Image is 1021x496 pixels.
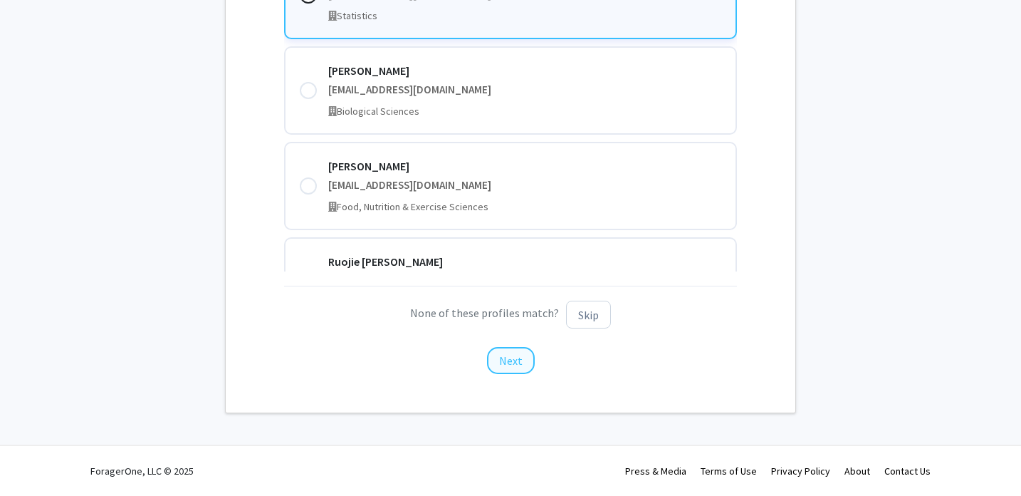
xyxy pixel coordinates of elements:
span: Statistics [337,9,377,22]
button: Skip [566,301,611,329]
div: [PERSON_NAME] [328,62,722,79]
span: Food, Nutrition & Exercise Sciences [337,200,488,213]
a: Terms of Use [701,465,757,477]
a: About [844,465,870,477]
button: Next [487,347,535,374]
div: ForagerOne, LLC © 2025 [90,446,194,496]
div: [EMAIL_ADDRESS][DOMAIN_NAME] [328,82,722,98]
a: Press & Media [625,465,686,477]
span: Biological Sciences [337,105,419,118]
div: Ruojie [PERSON_NAME] [328,253,722,270]
iframe: Chat [11,432,61,485]
a: Contact Us [884,465,931,477]
div: [EMAIL_ADDRESS][DOMAIN_NAME] [328,177,722,194]
div: [PERSON_NAME] [328,157,722,175]
p: None of these profiles match? [284,301,738,329]
a: Privacy Policy [771,465,830,477]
